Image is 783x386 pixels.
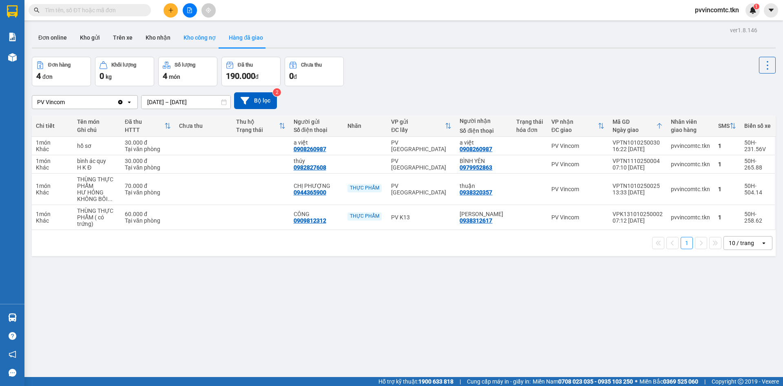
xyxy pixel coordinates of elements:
div: ĐC giao [551,127,598,133]
div: 1 [718,161,736,167]
div: a việt [460,139,508,146]
input: Tìm tên, số ĐT hoặc mã đơn [45,6,141,15]
div: Đã thu [238,62,253,68]
span: Hỗ trợ kỹ thuật: [378,377,453,386]
img: logo.jpg [4,4,49,49]
div: Khác [36,217,69,224]
button: Đơn online [32,28,73,47]
div: PV Vincom [37,98,65,106]
div: Khác [36,164,69,171]
strong: 0369 525 060 [663,378,698,385]
div: Số điện thoại [460,127,508,134]
span: question-circle [9,332,16,340]
span: 1 [755,4,758,9]
div: Mã GD [613,118,656,125]
span: 0 [289,71,294,81]
div: Trạng thái [236,127,279,133]
span: pvvincomtc.tkn [688,5,745,15]
div: VPTN1110250004 [613,158,663,164]
span: món [169,74,180,80]
li: Thảo [PERSON_NAME] [4,49,90,60]
div: PV Vincom [551,161,604,167]
div: 1 [718,143,736,149]
span: message [9,369,16,377]
div: 0982827608 [294,164,326,171]
div: Tại văn phòng [125,189,171,196]
div: 1 món [36,158,69,164]
div: Thu hộ [236,118,279,125]
span: plus [168,7,174,13]
div: Đã thu [125,118,164,125]
button: caret-down [764,3,778,18]
img: warehouse-icon [8,313,17,322]
div: SMS [718,123,730,129]
div: 13:33 [DATE] [613,189,663,196]
div: THÙNG THỰC PHẨM [77,176,117,189]
div: Nhân viên [671,118,710,125]
button: Bộ lọc [234,92,277,109]
div: Khối lượng [111,62,136,68]
button: Đã thu190.000đ [221,57,281,86]
div: Trạng thái [516,118,543,125]
div: 07:12 [DATE] [613,217,663,224]
div: VP nhận [551,118,598,125]
div: Khác [36,189,69,196]
div: Tại văn phòng [125,164,171,171]
span: | [460,377,461,386]
div: 50H-265.88 [744,158,771,171]
div: Chưa thu [301,62,322,68]
div: PV [GEOGRAPHIC_DATA] [391,183,451,196]
div: 70.000 đ [125,183,171,189]
span: Cung cấp máy in - giấy in: [467,377,531,386]
div: 60.000 đ [125,211,171,217]
button: 1 [681,237,693,249]
button: Kho gửi [73,28,106,47]
div: H K Đ [77,164,117,171]
img: icon-new-feature [749,7,756,14]
div: 0944365900 [294,189,326,196]
th: Toggle SortBy [387,115,456,137]
div: PV [GEOGRAPHIC_DATA] [391,139,451,152]
div: Người gửi [294,118,340,125]
button: plus [164,3,178,18]
button: Khối lượng0kg [95,57,154,86]
span: Miền Nam [533,377,633,386]
div: PV Vincom [551,186,604,192]
div: a việt [294,139,340,146]
th: Toggle SortBy [714,115,740,137]
button: Chưa thu0đ [285,57,344,86]
svg: open [761,240,767,246]
div: CHỊ PHƯỢNG [294,183,340,189]
div: 07:10 [DATE] [613,164,663,171]
sup: 2 [273,88,281,96]
span: aim [206,7,211,13]
div: HTTT [125,127,164,133]
div: 50H-231.56V [744,139,771,152]
div: THỰC PHẨM [347,212,382,221]
span: 190.000 [226,71,255,81]
div: 50H-258.62 [744,211,771,224]
span: ... [108,196,113,202]
li: In ngày: 14:44 12/10 [4,60,90,72]
button: file-add [183,3,197,18]
th: Toggle SortBy [547,115,608,137]
div: Biển số xe [744,123,771,129]
div: Tại văn phòng [125,217,171,224]
button: Kho công nợ [177,28,222,47]
div: HƯ HỎNG KHÔNG BỒI THƯỜNG [77,189,117,202]
div: 0938312617 [460,217,492,224]
div: 30.000 đ [125,158,171,164]
div: giao hàng [671,127,710,133]
div: Đơn hàng [48,62,71,68]
div: Tên món [77,118,117,125]
button: Kho nhận [139,28,177,47]
div: ĐC lấy [391,127,445,133]
span: copyright [738,379,743,384]
span: 0 [100,71,104,81]
div: Ghi chú [77,127,117,133]
span: file-add [187,7,192,13]
div: 0908260987 [460,146,492,152]
div: THÙNG THỰC PHẨM ( có trứng) [77,208,117,227]
div: CÔNG [294,211,340,217]
input: Selected PV Vincom. [66,98,66,106]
